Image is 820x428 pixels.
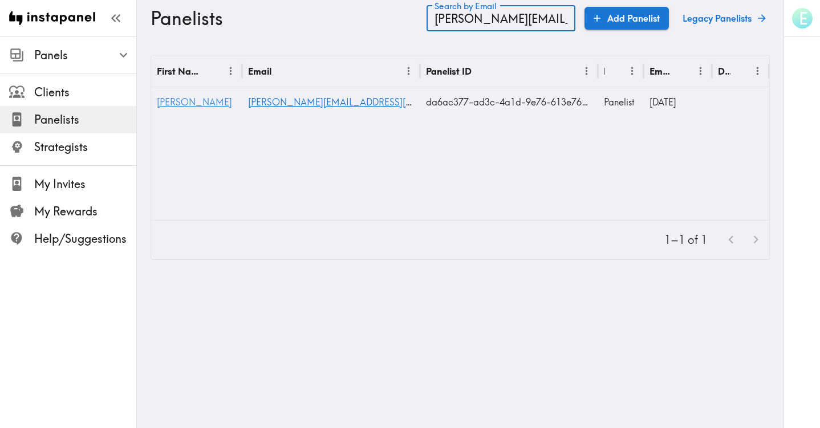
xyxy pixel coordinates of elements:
[248,66,271,77] div: Email
[732,62,749,80] button: Sort
[598,87,644,117] div: Panelist
[248,96,556,108] a: [PERSON_NAME][EMAIL_ADDRESS][PERSON_NAME][DOMAIN_NAME]
[34,231,136,247] span: Help/Suggestions
[678,7,770,30] a: Legacy Panelists
[604,66,605,77] div: Role
[649,66,673,77] div: Email Verified
[644,87,712,117] div: 26/08/2025
[222,62,239,80] button: Menu
[578,62,595,80] button: Menu
[34,139,136,155] span: Strategists
[34,47,136,63] span: Panels
[420,87,598,117] div: da6ac377-ad3c-4a1d-9e76-613e7609fdeb
[273,62,290,80] button: Sort
[157,66,204,77] div: First Name
[791,7,814,30] button: E
[34,203,136,219] span: My Rewards
[718,66,730,77] div: Deleted
[34,84,136,100] span: Clients
[664,232,707,248] p: 1–1 of 1
[799,9,807,28] span: E
[473,62,490,80] button: Sort
[34,176,136,192] span: My Invites
[400,62,417,80] button: Menu
[34,112,136,128] span: Panelists
[623,62,641,80] button: Menu
[426,66,472,77] div: Panelist ID
[157,96,232,108] a: [PERSON_NAME]
[749,62,766,80] button: Menu
[606,62,624,80] button: Sort
[151,7,417,29] h3: Panelists
[675,62,692,80] button: Sort
[205,62,222,80] button: Sort
[584,7,669,30] a: Add Panelist
[692,62,709,80] button: Menu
